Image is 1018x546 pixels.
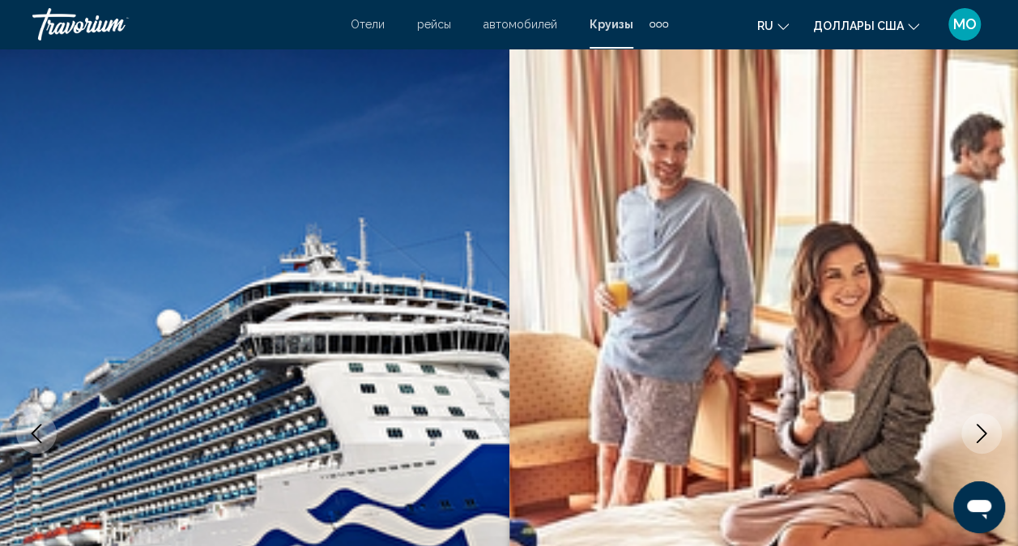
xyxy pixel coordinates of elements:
[961,413,1002,454] button: Следующее изображение
[650,11,668,37] button: Дополнительные элементы навигации
[953,481,1005,533] iframe: Кнопка запуска окна обмена сообщениями
[483,18,557,31] a: автомобилей
[757,19,773,32] span: ru
[813,14,919,37] button: Изменить валюту
[32,8,334,41] a: Травориум
[943,7,986,41] button: Пользовательское меню
[813,19,904,32] span: Доллары США
[351,18,385,31] a: Отели
[16,413,57,454] button: Предыдущее изображение
[953,16,977,32] span: МО
[417,18,451,31] a: рейсы
[757,14,789,37] button: Изменение языка
[590,18,633,31] a: Круизы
